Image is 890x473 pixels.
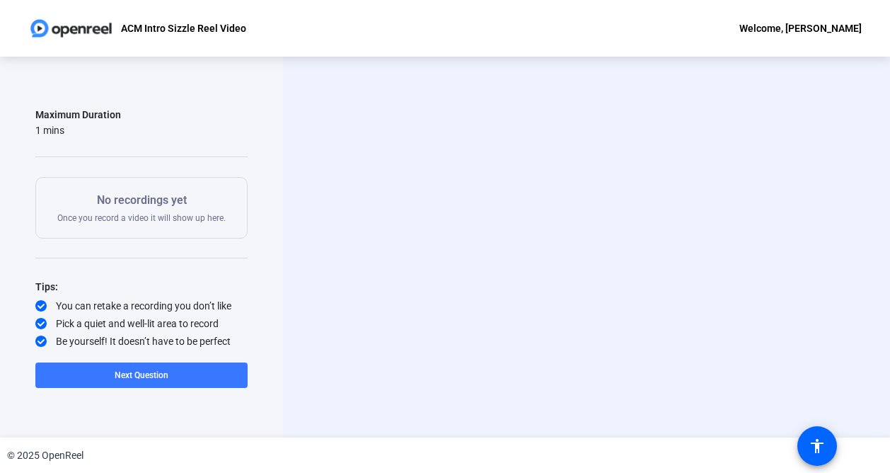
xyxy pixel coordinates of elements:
div: 1 mins [35,123,121,137]
div: Pick a quiet and well-lit area to record [35,317,248,331]
mat-icon: accessibility [809,438,826,455]
div: Once you record a video it will show up here. [57,192,226,224]
div: Be yourself! It doesn’t have to be perfect [35,334,248,348]
img: OpenReel logo [28,14,114,42]
div: © 2025 OpenReel [7,448,83,463]
p: ACM Intro Sizzle Reel Video [121,20,246,37]
p: No recordings yet [57,192,226,209]
span: Next Question [115,370,168,380]
div: You can retake a recording you don’t like [35,299,248,313]
div: Tips: [35,278,248,295]
div: Welcome, [PERSON_NAME] [739,20,862,37]
div: Maximum Duration [35,106,121,123]
button: Next Question [35,363,248,388]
